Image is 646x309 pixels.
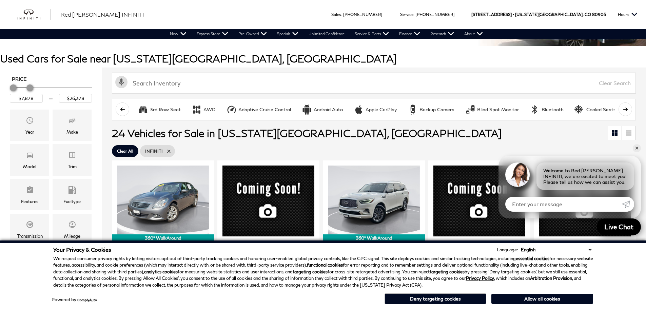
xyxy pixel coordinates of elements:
div: FeaturesFeatures [10,179,49,210]
div: Mileage [64,232,80,240]
span: Make [68,115,76,128]
span: Live Chat [601,223,637,231]
div: Powered by [52,297,97,302]
button: 3rd Row Seat3rd Row Seat [134,102,184,117]
div: YearYear [10,110,49,141]
span: INFINITI [145,147,163,155]
div: Trim [68,163,77,170]
div: Backup Camera [408,104,418,115]
div: Language: [497,248,518,252]
a: [PHONE_NUMBER] [343,12,382,17]
a: About [459,29,488,39]
div: Apple CarPlay [354,104,364,115]
div: Bluetooth [542,107,564,113]
button: scroll right [619,102,632,116]
div: Apple CarPlay [366,107,397,113]
a: [PHONE_NUMBER] [415,12,454,17]
div: 3rd Row Seat [138,104,148,115]
button: BluetoothBluetooth [526,102,567,117]
div: MileageMileage [53,214,92,245]
img: 2011 INFINITI G25 X [117,166,209,234]
span: Year [26,115,34,128]
a: Research [425,29,459,39]
div: Adaptive Cruise Control [227,104,237,115]
div: Features [21,198,38,205]
span: 24 Vehicles for Sale in [US_STATE][GEOGRAPHIC_DATA], [GEOGRAPHIC_DATA] [112,127,502,139]
nav: Main Navigation [165,29,488,39]
strong: targeting cookies [293,269,328,274]
a: Unlimited Confidence [304,29,350,39]
div: Blind Spot Monitor [477,107,519,113]
div: Cooled Seats [574,104,585,115]
span: Mileage [68,219,76,232]
input: Search Inventory [112,73,636,94]
div: TransmissionTransmission [10,214,49,245]
img: Agent profile photo [505,162,530,187]
img: 2022 INFINITI QX60 LUXE [433,166,525,236]
span: Your Privacy & Cookies [53,246,111,253]
strong: functional cookies [307,262,343,268]
div: Minimum Price [10,84,17,91]
span: Features [26,184,34,198]
button: Backup CameraBackup Camera [404,102,458,117]
div: Android Auto [314,107,343,113]
a: Privacy Policy [466,275,494,281]
button: scroll left [116,102,129,116]
div: AWD [203,107,216,113]
div: Adaptive Cruise Control [238,107,291,113]
div: Model [23,163,36,170]
button: Android AutoAndroid Auto [298,102,347,117]
span: Fueltype [68,184,76,198]
img: 2022 INFINITI QX80 LUXE [328,166,420,234]
div: Welcome to Red [PERSON_NAME] INFINITI, we are excited to meet you! Please tell us how we can assi... [536,162,634,190]
button: AWDAWD [188,102,219,117]
div: Maximum Price [26,84,33,91]
span: : [413,12,414,17]
p: We respect consumer privacy rights by letting visitors opt out of third-party tracking cookies an... [53,255,593,289]
button: Allow all cookies [491,294,593,304]
div: TrimTrim [53,144,92,175]
span: Red [PERSON_NAME] INFINITI [61,11,144,18]
span: : [341,12,342,17]
div: Transmission [17,232,43,240]
a: Red [PERSON_NAME] INFINITI [61,11,144,19]
svg: Click to toggle on voice search [115,76,128,88]
div: Android Auto [302,104,312,115]
a: Submit [622,197,634,212]
button: Adaptive Cruise ControlAdaptive Cruise Control [223,102,295,117]
div: 360° WalkAround [112,234,214,242]
div: Year [25,128,34,136]
div: MakeMake [53,110,92,141]
div: ModelModel [10,144,49,175]
a: New [165,29,192,39]
a: Specials [272,29,304,39]
button: Deny targeting cookies [385,293,486,304]
a: Pre-Owned [233,29,272,39]
div: Price [10,82,92,103]
a: Service & Parts [350,29,394,39]
div: FueltypeFueltype [53,179,92,210]
a: infiniti [17,9,51,20]
div: Fueltype [63,198,81,205]
span: Model [26,149,34,163]
div: Blind Spot Monitor [465,104,475,115]
button: Cooled SeatsCooled Seats [571,102,620,117]
span: Trim [68,149,76,163]
input: Maximum [59,94,92,103]
input: Enter your message [505,197,622,212]
span: Sales [331,12,341,17]
h5: Price [12,76,90,82]
strong: essential cookies [516,256,549,261]
button: Apple CarPlayApple CarPlay [350,102,400,117]
a: ComplyAuto [77,298,97,302]
a: Live Chat [597,218,641,235]
div: 3rd Row Seat [150,107,181,113]
strong: analytics cookies [144,269,178,274]
div: Bluetooth [530,104,540,115]
strong: Arbitration Provision [530,275,572,281]
select: Language Select [519,246,593,253]
div: Cooled Seats [586,107,616,113]
a: [STREET_ADDRESS] • [US_STATE][GEOGRAPHIC_DATA], CO 80905 [471,12,606,17]
div: Make [66,128,78,136]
